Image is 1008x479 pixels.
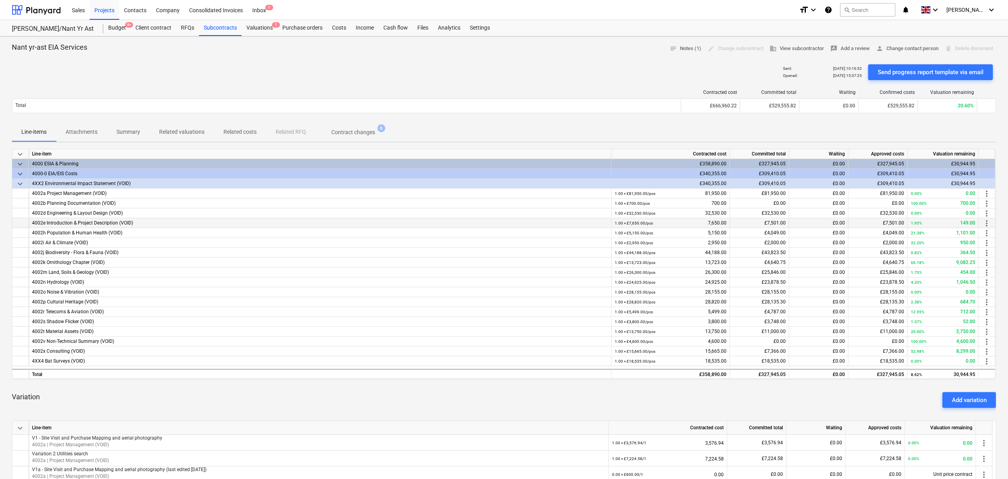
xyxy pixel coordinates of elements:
small: 32.20% [911,241,924,245]
span: £0.00 [892,200,904,206]
small: 1.00 × £3,576.94 / 1 [612,441,646,445]
small: 0.00% [911,191,922,196]
i: notifications [902,5,910,15]
div: 4002p Cultural Heritage (VOID) [32,297,608,307]
span: £0.00 [843,103,855,109]
span: £0.00 [833,319,845,324]
div: 24,925.00 [615,277,726,287]
small: 1.00 × £13,723.00 / pcs [615,260,655,265]
a: Client contract [131,20,176,36]
span: £32,530.00 [880,210,904,216]
span: £32,530.00 [762,210,786,216]
div: 4002h Population & Human Health (VOID) [32,228,608,238]
span: £0.00 [773,200,786,206]
div: Line-item [29,421,609,435]
div: Valuation remaining [921,90,974,95]
div: Waiting [803,90,856,95]
p: Variation [12,392,40,402]
span: £25,846.00 [762,269,786,275]
a: Subcontracts [199,20,242,36]
div: £340,355.00 [612,169,730,179]
div: Valuation remaining [908,149,979,159]
span: £11,000.00 [880,329,904,334]
p: Nant yr-ast EIA Services [12,43,87,52]
div: 4002x Consulting (VOID) [32,346,608,356]
small: 1.00 × £28,155.00 / pcs [615,290,655,294]
span: £2,000.00 [764,240,786,245]
span: more_vert [982,199,991,208]
div: 18,535.00 [615,356,726,366]
div: £358,890.00 [612,369,730,379]
div: £309,410.05 [730,179,789,189]
span: [PERSON_NAME] [946,7,986,13]
div: Costs [327,20,351,36]
div: Committed total [730,149,789,159]
span: more_vert [982,317,991,327]
span: rate_review [830,45,837,52]
div: 4002k Ornithology Chapter (VOID) [32,258,608,268]
div: 30,944.95 [911,370,975,380]
p: V1 - Site Visit and Purchase Mapping and aerial photography [32,435,605,442]
p: Line-items [21,128,47,136]
span: search [844,7,850,13]
span: £7,366.00 [883,348,904,354]
span: £0.00 [892,339,904,344]
small: 1.00 × £7,650.00 / pcs [615,221,653,225]
div: 1,101.00 [911,228,975,238]
span: £0.00 [833,339,845,344]
span: 1 [272,22,280,28]
div: £327,945.05 [848,159,908,169]
a: Analytics [433,20,465,36]
div: 0.00 [911,287,975,297]
a: Files [413,20,433,36]
small: 1.00 × £32,530.00 / pcs [615,211,655,215]
i: Knowledge base [824,5,832,15]
span: keyboard_arrow_down [15,159,25,169]
span: more_vert [979,438,989,448]
div: Settings [465,20,495,36]
span: £0.00 [833,210,845,216]
span: 1 [265,5,273,10]
p: Opened : [783,73,798,78]
div: Confirmed costs [862,90,915,95]
div: 2,750.00 [911,327,975,337]
span: 6 [377,124,385,132]
a: Valuations1 [242,20,278,36]
span: more_vert [982,278,991,287]
small: 1.00 × £3,800.00 / pcs [615,320,653,324]
span: £0.00 [833,348,845,354]
p: Related costs [223,128,257,136]
div: 7,650.00 [615,218,726,228]
i: keyboard_arrow_down [809,5,818,15]
p: Variation 2 Utilities search [32,451,605,457]
small: 1.00 × £24,925.00 / pcs [615,280,655,284]
span: person [876,45,883,52]
small: 1.00 × £700.00 / pcs [615,201,650,206]
span: £18,535.00 [762,358,786,364]
div: Income [351,20,379,36]
div: 4002j Biodiversity - Flora & Fauna (VOID) [32,248,608,258]
div: Valuation remaining [905,421,976,435]
small: 21.38% [911,231,924,235]
span: £0.00 [833,230,845,236]
div: 8,299.00 [911,346,975,356]
div: Valuations [242,20,278,36]
span: Add a review [830,44,870,53]
span: £28,135.30 [762,299,786,305]
small: 2.38% [911,300,922,304]
div: Committed total [743,90,796,95]
span: £81,950.00 [762,191,786,196]
div: 52.00 [911,317,975,327]
p: Contract changes [331,128,375,137]
div: £0.00 [789,179,848,189]
span: £529,555.82 [769,103,796,109]
small: 1.00 × £26,300.00 / pcs [615,270,655,275]
span: Change contact person [876,44,939,53]
p: Total [15,102,26,109]
span: £3,748.00 [764,319,786,324]
div: £327,945.05 [730,159,789,169]
span: £7,501.00 [764,220,786,226]
span: £0.00 [833,250,845,255]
